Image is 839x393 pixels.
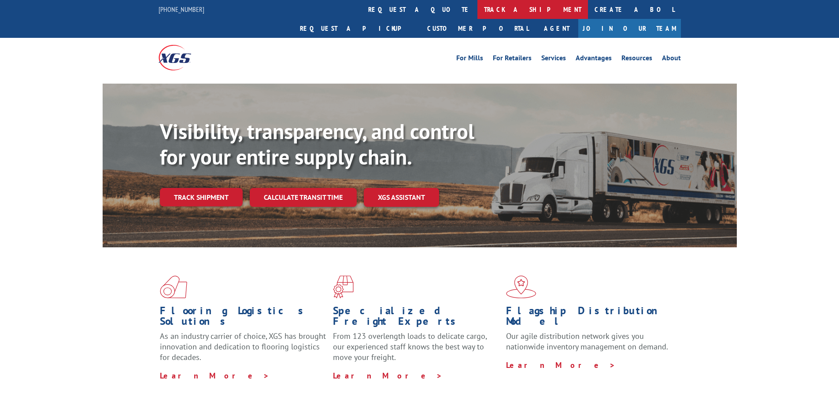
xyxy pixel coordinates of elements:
[250,188,357,207] a: Calculate transit time
[541,55,566,64] a: Services
[493,55,532,64] a: For Retailers
[333,275,354,298] img: xgs-icon-focused-on-flooring-red
[293,19,421,38] a: Request a pickup
[662,55,681,64] a: About
[333,305,499,331] h1: Specialized Freight Experts
[160,275,187,298] img: xgs-icon-total-supply-chain-intelligence-red
[160,305,326,331] h1: Flooring Logistics Solutions
[333,371,443,381] a: Learn More >
[160,331,326,362] span: As an industry carrier of choice, XGS has brought innovation and dedication to flooring logistics...
[160,118,474,170] b: Visibility, transparency, and control for your entire supply chain.
[535,19,578,38] a: Agent
[421,19,535,38] a: Customer Portal
[506,275,536,298] img: xgs-icon-flagship-distribution-model-red
[456,55,483,64] a: For Mills
[364,188,439,207] a: XGS ASSISTANT
[160,371,270,381] a: Learn More >
[333,331,499,370] p: From 123 overlength loads to delicate cargo, our experienced staff knows the best way to move you...
[506,305,673,331] h1: Flagship Distribution Model
[578,19,681,38] a: Join Our Team
[159,5,204,14] a: [PHONE_NUMBER]
[506,360,616,370] a: Learn More >
[506,331,668,352] span: Our agile distribution network gives you nationwide inventory management on demand.
[576,55,612,64] a: Advantages
[621,55,652,64] a: Resources
[160,188,243,206] a: Track shipment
